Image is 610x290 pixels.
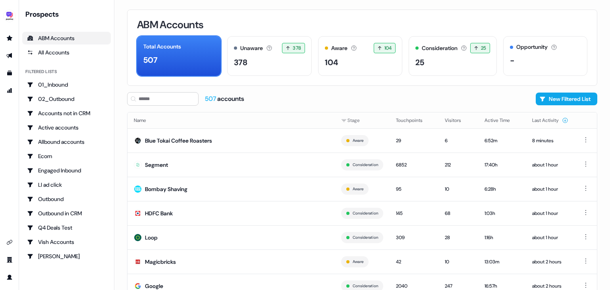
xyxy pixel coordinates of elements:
div: about 1 hour [532,209,568,217]
div: LI ad click [27,181,106,189]
div: HDFC Bank [145,209,173,217]
span: 507 [205,95,217,103]
th: Name [127,112,335,128]
div: about 2 hours [532,258,568,266]
a: Go to Allbound accounts [22,135,111,148]
div: 28 [445,234,472,242]
div: Engaged Inbound [27,166,106,174]
a: ABM Accounts [22,32,111,44]
div: 42 [396,258,432,266]
div: 212 [445,161,472,169]
span: 378 [293,44,301,52]
div: 247 [445,282,472,290]
div: Allbound accounts [27,138,106,146]
button: Consideration [353,282,378,290]
div: Loop [145,234,158,242]
div: 378 [234,56,247,68]
a: Go to Vish Accounts [22,236,111,248]
div: 145 [396,209,432,217]
button: Aware [353,186,363,193]
div: Vish Accounts [27,238,106,246]
div: Accounts not in CRM [27,109,106,117]
div: Opportunity [516,43,548,51]
div: Outbound in CRM [27,209,106,217]
div: about 1 hour [532,185,568,193]
a: Go to Ecom [22,150,111,162]
div: 29 [396,137,432,145]
button: Aware [353,258,363,265]
div: Active accounts [27,124,106,131]
div: 68 [445,209,472,217]
div: Prospects [25,10,111,19]
button: Active Time [485,113,519,128]
button: Consideration [353,234,378,241]
div: Magicbricks [145,258,176,266]
a: Go to profile [3,271,16,284]
div: accounts [205,95,244,103]
a: Go to LI ad click [22,178,111,191]
div: 8 minutes [532,137,568,145]
a: Go to outbound experience [3,49,16,62]
div: 02_Outbound [27,95,106,103]
button: Consideration [353,161,378,168]
a: Go to Engaged Inbound [22,164,111,177]
div: 95 [396,185,432,193]
a: Go to Q4 Deals Test [22,221,111,234]
div: 6:28h [485,185,519,193]
div: 507 [143,54,158,66]
a: Go to Active accounts [22,121,111,134]
a: Go to Accounts not in CRM [22,107,111,120]
a: All accounts [22,46,111,59]
div: 13:03m [485,258,519,266]
span: 104 [384,44,392,52]
div: Blue Tokai Coffee Roasters [145,137,212,145]
a: Go to 02_Outbound [22,93,111,105]
a: Go to templates [3,67,16,79]
div: ABM Accounts [27,34,106,42]
div: Stage [341,116,383,124]
a: Go to attribution [3,84,16,97]
div: Unaware [240,44,263,52]
button: Last Activity [532,113,568,128]
div: Aware [331,44,347,52]
div: about 1 hour [532,234,568,242]
button: Consideration [353,210,378,217]
div: All Accounts [27,48,106,56]
div: Filtered lists [25,68,57,75]
div: 104 [325,56,338,68]
div: - [510,54,515,66]
button: New Filtered List [536,93,597,105]
span: 25 [481,44,486,52]
h3: ABM Accounts [137,19,203,30]
div: Ecom [27,152,106,160]
a: Go to Outbound [22,193,111,205]
div: Outbound [27,195,106,203]
button: Touchpoints [396,113,432,128]
div: Segment [145,161,168,169]
div: 2040 [396,282,432,290]
div: 6:52m [485,137,519,145]
div: Q4 Deals Test [27,224,106,232]
a: Go to prospects [3,32,16,44]
div: 10 [445,258,472,266]
a: Go to arpan dutta [22,250,111,263]
div: 1:16h [485,234,519,242]
div: 17:40h [485,161,519,169]
div: 6852 [396,161,432,169]
a: Go to team [3,253,16,266]
button: Aware [353,137,363,144]
div: 16:57h [485,282,519,290]
div: 25 [415,56,424,68]
a: Go to integrations [3,236,16,249]
div: Consideration [422,44,457,52]
div: 6 [445,137,472,145]
div: 309 [396,234,432,242]
button: Visitors [445,113,471,128]
div: 1:03h [485,209,519,217]
div: [PERSON_NAME] [27,252,106,260]
a: Go to 01_Inbound [22,78,111,91]
div: Google [145,282,163,290]
div: Bombay Shaving [145,185,187,193]
a: Go to Outbound in CRM [22,207,111,220]
div: 01_Inbound [27,81,106,89]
